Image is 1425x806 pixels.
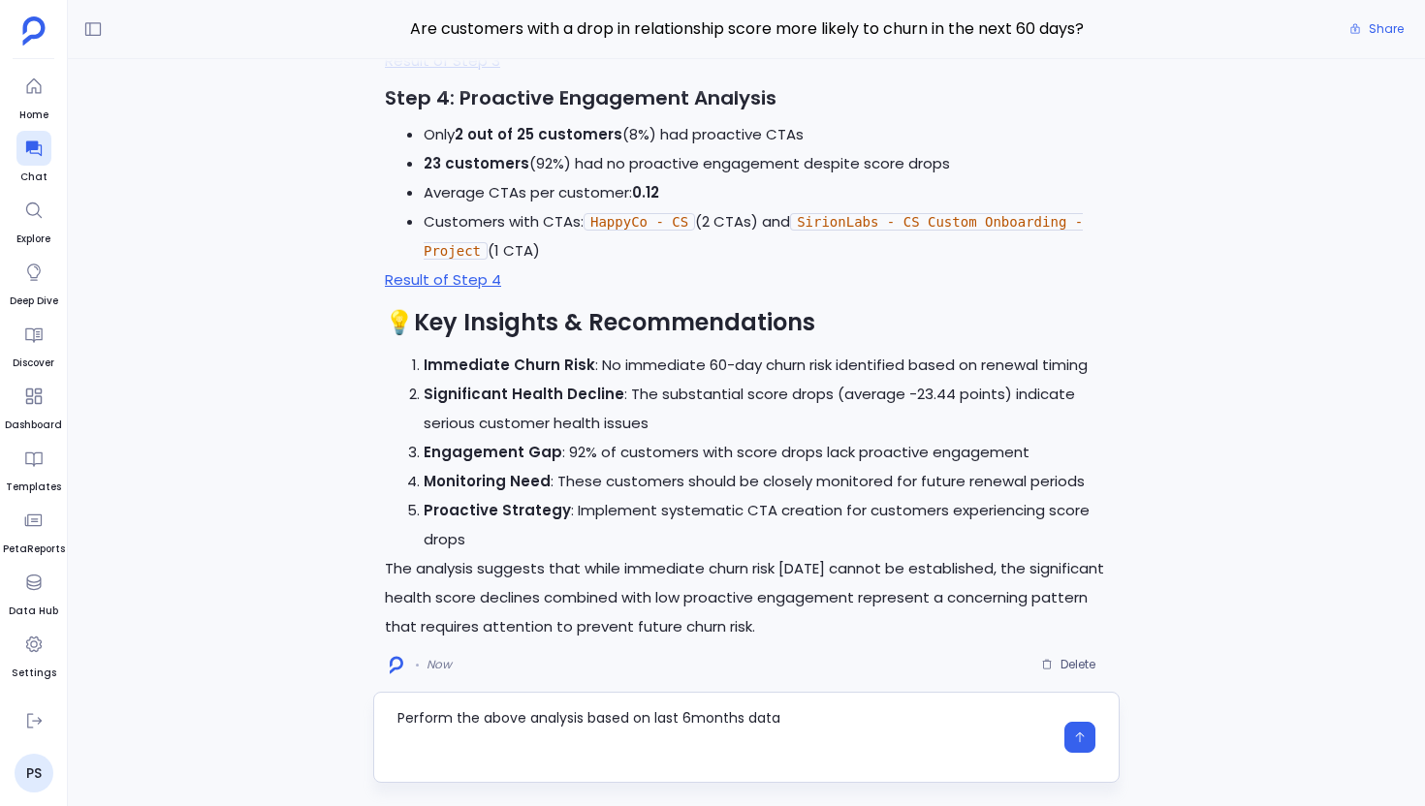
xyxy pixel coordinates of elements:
[455,124,622,144] strong: 2 out of 25 customers
[16,170,51,185] span: Chat
[424,355,595,375] strong: Immediate Churn Risk
[424,467,1108,496] li: : These customers should be closely monitored for future renewal periods
[13,317,54,371] a: Discover
[10,294,58,309] span: Deep Dive
[397,708,1053,766] textarea: Perform the above analysis based on last 6months data
[1029,650,1108,679] button: Delete
[16,108,51,123] span: Home
[424,500,571,520] strong: Proactive Strategy
[16,232,51,247] span: Explore
[632,182,659,202] strong: 0.12
[424,149,1108,178] li: (92%) had no proactive engagement despite score drops
[22,16,46,46] img: petavue logo
[424,471,551,491] strong: Monitoring Need
[6,441,61,495] a: Templates
[424,438,1108,467] li: : 92% of customers with score drops lack proactive engagement
[385,83,1108,112] h3: Step 4: Proactive Engagement Analysis
[373,16,1120,42] span: Are customers with a drop in relationship score more likely to churn in the next 60 days?
[9,565,58,619] a: Data Hub
[16,69,51,123] a: Home
[3,542,65,557] span: PetaReports
[424,351,1108,380] li: : No immediate 60-day churn risk identified based on renewal timing
[385,306,1108,339] h2: 💡
[16,131,51,185] a: Chat
[12,666,56,681] span: Settings
[385,554,1108,641] p: The analysis suggests that while immediate churn risk [DATE] cannot be established, the significa...
[424,120,1108,149] li: Only (8%) had proactive CTAs
[424,442,562,462] strong: Engagement Gap
[424,153,529,173] strong: 23 customers
[424,207,1108,265] li: Customers with CTAs: (2 CTAs) and (1 CTA)
[385,269,501,290] a: Result of Step 4
[5,418,62,433] span: Dashboard
[390,656,403,674] img: logo
[424,380,1108,438] li: : The substantial score drops (average -23.44 points) indicate serious customer health issues
[6,480,61,495] span: Templates
[15,754,53,792] a: PS
[9,604,58,619] span: Data Hub
[16,193,51,247] a: Explore
[5,379,62,433] a: Dashboard
[424,384,624,404] strong: Significant Health Decline
[3,503,65,557] a: PetaReports
[13,356,54,371] span: Discover
[10,255,58,309] a: Deep Dive
[1061,657,1095,672] span: Delete
[1369,21,1404,37] span: Share
[414,306,815,338] strong: Key Insights & Recommendations
[584,213,695,231] code: HappyCo - CS
[427,657,452,672] span: Now
[12,627,56,681] a: Settings
[1338,15,1415,43] button: Share
[424,496,1108,554] li: : Implement systematic CTA creation for customers experiencing score drops
[424,178,1108,207] li: Average CTAs per customer:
